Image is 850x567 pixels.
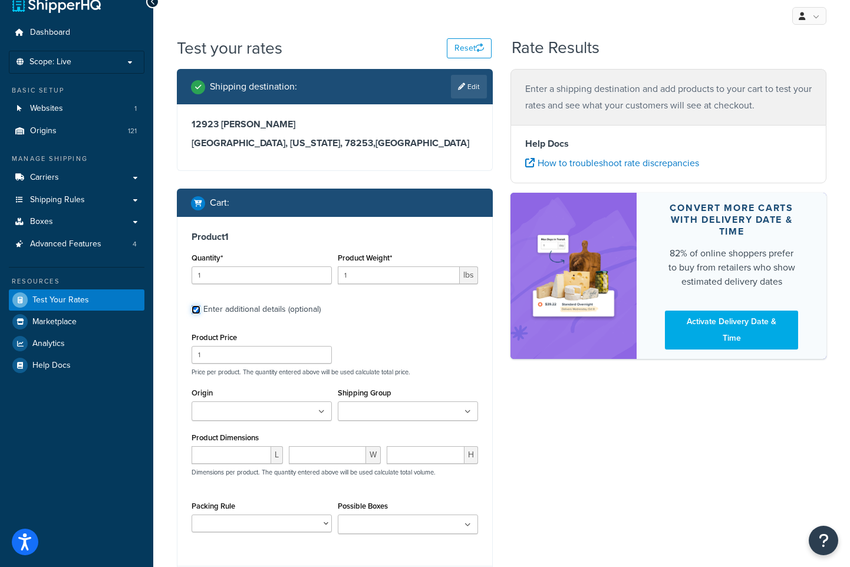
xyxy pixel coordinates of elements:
[192,433,259,442] label: Product Dimensions
[30,104,63,114] span: Websites
[525,137,812,151] h4: Help Docs
[525,81,812,114] p: Enter a shipping destination and add products to your cart to test your rates and see what your c...
[665,246,798,289] div: 82% of online shoppers prefer to buy from retailers who show estimated delivery dates
[9,233,144,255] li: Advanced Features
[210,197,229,208] h2: Cart :
[9,355,144,376] a: Help Docs
[177,37,282,60] h1: Test your rates
[9,289,144,311] a: Test Your Rates
[192,266,332,284] input: 0.0
[366,446,381,464] span: W
[32,339,65,349] span: Analytics
[447,38,492,58] button: Reset
[9,98,144,120] li: Websites
[9,211,144,233] a: Boxes
[338,253,392,262] label: Product Weight*
[271,446,283,464] span: L
[30,28,70,38] span: Dashboard
[210,81,297,92] h2: Shipping destination :
[32,361,71,371] span: Help Docs
[665,311,798,350] a: Activate Delivery Date & Time
[665,202,798,238] div: Convert more carts with delivery date & time
[9,276,144,286] div: Resources
[32,295,89,305] span: Test Your Rates
[9,233,144,255] a: Advanced Features4
[451,75,487,98] a: Edit
[9,311,144,332] a: Marketplace
[9,120,144,142] a: Origins121
[9,167,144,189] a: Carriers
[29,57,71,67] span: Scope: Live
[189,368,481,376] p: Price per product. The quantity entered above will be used calculate total price.
[32,317,77,327] span: Marketplace
[528,213,619,339] img: feature-image-ddt-36eae7f7280da8017bfb280eaccd9c446f90b1fe08728e4019434db127062ab4.png
[30,239,101,249] span: Advanced Features
[203,301,321,318] div: Enter additional details (optional)
[9,333,144,354] a: Analytics
[192,388,213,397] label: Origin
[460,266,478,284] span: lbs
[192,253,223,262] label: Quantity*
[338,502,388,510] label: Possible Boxes
[9,98,144,120] a: Websites1
[512,39,599,57] h2: Rate Results
[189,468,436,476] p: Dimensions per product. The quantity entered above will be used calculate total volume.
[9,120,144,142] li: Origins
[9,22,144,44] a: Dashboard
[192,502,235,510] label: Packing Rule
[809,526,838,555] button: Open Resource Center
[128,126,137,136] span: 121
[30,217,53,227] span: Boxes
[133,239,137,249] span: 4
[464,446,478,464] span: H
[30,195,85,205] span: Shipping Rules
[9,189,144,211] a: Shipping Rules
[192,231,478,243] h3: Product 1
[192,137,478,149] h3: [GEOGRAPHIC_DATA], [US_STATE], 78253 , [GEOGRAPHIC_DATA]
[192,333,237,342] label: Product Price
[9,85,144,95] div: Basic Setup
[338,388,391,397] label: Shipping Group
[525,156,699,170] a: How to troubleshoot rate discrepancies
[9,154,144,164] div: Manage Shipping
[338,266,460,284] input: 0.00
[192,305,200,314] input: Enter additional details (optional)
[30,173,59,183] span: Carriers
[134,104,137,114] span: 1
[30,126,57,136] span: Origins
[192,118,478,130] h3: 12923 [PERSON_NAME]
